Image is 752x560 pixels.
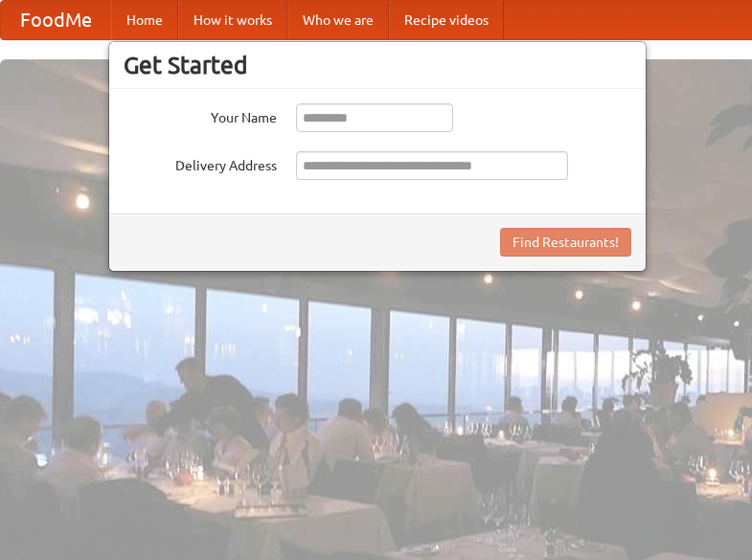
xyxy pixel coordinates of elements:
[124,51,631,79] h3: Get Started
[124,151,277,175] label: Delivery Address
[1,1,111,39] a: FoodMe
[124,103,277,127] label: Your Name
[287,1,389,39] a: Who we are
[500,228,631,257] button: Find Restaurants!
[178,1,287,39] a: How it works
[111,1,178,39] a: Home
[389,1,504,39] a: Recipe videos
